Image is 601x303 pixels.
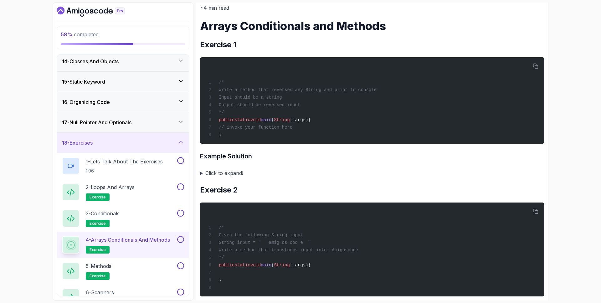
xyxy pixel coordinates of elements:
[274,263,290,268] span: String
[219,278,221,283] span: }
[200,40,544,50] h2: Exercise 1
[62,262,184,280] button: 5-Methodsexercise
[250,117,261,122] span: void
[57,133,189,153] button: 18-Exercises
[86,168,163,174] p: 1:06
[219,233,303,238] span: Given the following String input
[61,31,99,38] span: completed
[62,58,119,65] h3: 14 - Classes And Objects
[62,98,110,106] h3: 16 - Organizing Code
[61,31,73,38] span: 58 %
[86,183,135,191] p: 2 - Loops and Arrays
[219,87,377,92] span: Write a method that reverses any String and print to console
[86,236,170,244] p: 4 - Arrays Conditionals and Methods
[90,274,106,279] span: exercise
[261,263,271,268] span: main
[62,139,93,146] h3: 18 - Exercises
[234,263,250,268] span: static
[86,210,120,217] p: 3 - Conditionals
[57,92,189,112] button: 16-Organizing Code
[219,95,282,100] span: Input should be a string
[219,263,234,268] span: public
[86,262,111,270] p: 5 - Methods
[90,221,106,226] span: exercise
[219,248,358,253] span: Write a method that transforms input into: Amigoscode
[234,117,250,122] span: static
[90,247,106,252] span: exercise
[219,117,234,122] span: public
[261,117,271,122] span: main
[200,151,544,161] h3: Example Solution
[62,236,184,254] button: 4-Arrays Conditionals and Methodsexercise
[274,117,290,122] span: String
[271,263,274,268] span: (
[219,102,300,107] span: Output should be reversed input
[62,157,184,175] button: 1-Lets Talk About The Exercises1:06
[57,112,189,132] button: 17-Null Pointer And Optionals
[219,125,292,130] span: // invoke your function here
[219,240,311,245] span: String input = " amig os cod e "
[250,263,261,268] span: void
[57,7,139,17] a: Dashboard
[200,185,544,195] h2: Exercise 2
[200,3,544,12] p: ~4 min read
[62,119,131,126] h3: 17 - Null Pointer And Optionals
[290,263,311,268] span: []args){
[57,51,189,71] button: 14-Classes And Objects
[62,78,105,85] h3: 15 - Static Keyword
[200,169,544,177] summary: Click to expand!
[57,72,189,92] button: 15-Static Keyword
[271,117,274,122] span: (
[200,20,544,32] h1: Arrays Conditionals and Methods
[86,289,114,296] p: 6 - Scanners
[62,210,184,227] button: 3-Conditionalsexercise
[90,195,106,200] span: exercise
[290,117,311,122] span: []args){
[86,158,163,165] p: 1 - Lets Talk About The Exercises
[62,183,184,201] button: 2-Loops and Arraysexercise
[219,132,221,137] span: }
